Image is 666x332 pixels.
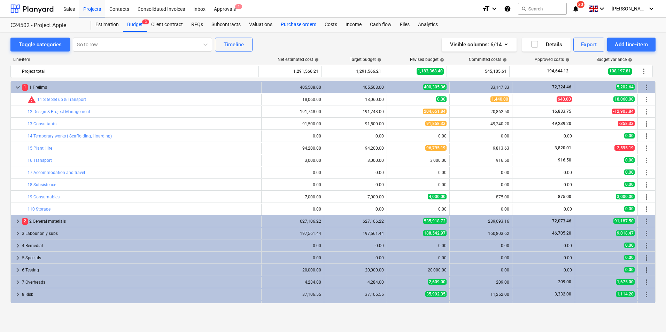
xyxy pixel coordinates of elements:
span: 400,305.36 [423,84,447,90]
div: Export [581,40,597,49]
div: 0.00 [452,207,509,212]
div: 83,147.83 [452,85,509,90]
span: help [501,58,507,62]
div: 18,060.00 [327,97,384,102]
span: 1 [22,84,28,90]
span: keyboard_arrow_right [14,254,22,262]
div: 0.00 [515,182,572,187]
span: keyboard_arrow_right [14,242,22,250]
span: search [521,6,527,11]
div: Client contract [147,18,187,32]
span: More actions [640,67,648,76]
div: 11,252.00 [452,292,509,297]
div: Committed costs [469,57,507,62]
span: keyboard_arrow_right [14,266,22,274]
div: Estimation [91,18,123,32]
span: 3,332.00 [554,292,572,297]
a: Income [341,18,366,32]
div: Visible columns : 6/14 [450,40,508,49]
div: Budget variance [596,57,632,62]
div: 4 Remedial [22,240,258,251]
span: 72,324.46 [551,85,572,89]
div: 3,000.00 [390,158,447,163]
div: 0.00 [452,182,509,187]
div: 7,000.00 [327,195,384,199]
span: 30 [577,1,584,8]
div: 9 Sales [22,301,258,312]
div: 0.00 [327,207,384,212]
a: 17 Accommodation and travel [28,170,85,175]
i: keyboard_arrow_down [490,5,498,13]
div: 91,500.00 [264,121,321,126]
a: Cash flow [366,18,396,32]
span: -12,903.84 [612,109,635,114]
div: 0.00 [390,243,447,248]
span: 2,609.00 [428,279,447,285]
div: 37,106.55 [327,292,384,297]
div: 0.00 [390,134,447,139]
div: Add line-item [615,40,648,49]
span: 188,542.97 [423,230,447,236]
span: Committed costs exceed revised budget [28,95,36,104]
span: 0.00 [624,182,635,187]
div: Toggle categories [19,40,62,49]
div: 0.00 [515,170,572,175]
div: 0.00 [515,207,572,212]
span: 0.00 [624,255,635,260]
button: Visible columns:6/14 [442,38,517,52]
div: 160,803.62 [452,231,509,236]
div: 20,000.00 [390,268,447,272]
span: 1,183,368.40 [417,68,444,74]
div: 545,105.61 [450,66,506,77]
div: 197,561.44 [264,231,321,236]
span: 1 [235,4,242,9]
div: 627,106.22 [327,219,384,224]
div: 0.00 [452,268,509,272]
div: 1,291,566.21 [262,66,318,77]
span: More actions [642,168,651,177]
div: Timeline [224,40,244,49]
span: More actions [642,108,651,116]
div: 0.00 [515,268,572,272]
div: Net estimated cost [278,57,319,62]
span: 35,992.35 [425,291,447,297]
span: keyboard_arrow_right [14,217,22,226]
span: 3,000.00 [616,194,635,199]
span: 16,833.75 [551,109,572,114]
span: More actions [642,242,651,250]
a: Costs [320,18,341,32]
span: 5,202.64 [616,84,635,90]
span: 46,705.20 [551,231,572,236]
a: 12 Design & Project Management [28,109,90,114]
span: More actions [642,144,651,152]
div: 3 Labour only subs [22,228,258,239]
span: 9,018.47 [616,230,635,236]
span: More actions [642,278,651,286]
div: 0.00 [390,207,447,212]
div: 0.00 [327,255,384,260]
div: 191,748.00 [327,109,384,114]
div: 8 Risk [22,289,258,300]
div: C24502 - Project Apple [10,22,83,29]
span: 2 [22,218,28,224]
iframe: Chat Widget [631,299,666,332]
span: 0.00 [624,157,635,163]
a: 15 Plant Hire [28,146,52,151]
span: More actions [642,290,651,299]
a: 11 Site Set up & Transport [37,97,86,102]
div: 7 Overheads [22,277,258,288]
a: 13 Consultants [28,121,56,126]
div: 1 Prelims [22,82,258,93]
div: 0.00 [515,243,572,248]
span: 916.50 [557,158,572,163]
span: -2,595.19 [614,145,635,151]
div: Target budget [350,57,381,62]
div: Details [531,40,562,49]
span: More actions [642,205,651,213]
span: 3,820.01 [554,145,572,150]
div: 0.00 [452,243,509,248]
div: 49,240.20 [452,121,509,126]
div: 0.00 [264,134,321,139]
